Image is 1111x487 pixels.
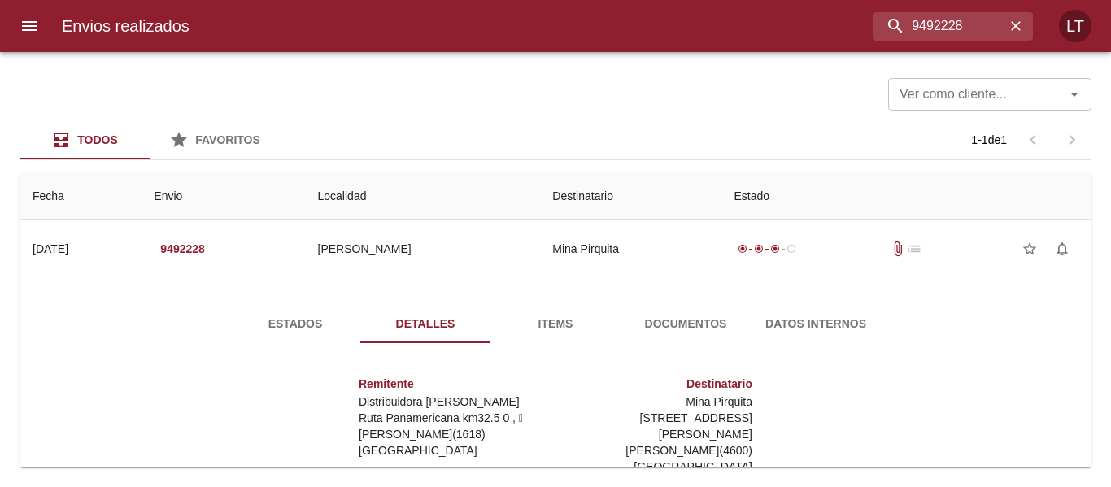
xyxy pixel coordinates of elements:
[1059,10,1091,42] div: Abrir información de usuario
[33,242,68,255] div: [DATE]
[154,234,211,264] button: 9492228
[971,132,1007,148] p: 1 - 1 de 1
[20,120,280,159] div: Tabs Envios
[738,244,747,254] span: radio_button_checked
[734,241,799,257] div: En viaje
[359,442,549,459] p: [GEOGRAPHIC_DATA]
[1052,120,1091,159] span: Pagina siguiente
[141,173,304,220] th: Envio
[359,394,549,410] p: Distribuidora [PERSON_NAME]
[754,244,764,254] span: radio_button_checked
[906,241,922,257] span: No tiene pedido asociado
[230,304,881,343] div: Tabs detalle de guia
[873,12,1005,41] input: buscar
[62,13,190,39] h6: Envios realizados
[562,459,752,475] p: [GEOGRAPHIC_DATA]
[359,426,549,442] p: [PERSON_NAME] ( 1618 )
[10,7,49,46] button: menu
[240,314,351,334] span: Estados
[562,410,752,442] p: [STREET_ADDRESS][PERSON_NAME]
[890,241,906,257] span: Tiene documentos adjuntos
[359,376,549,394] h6: Remitente
[1022,241,1038,257] span: star_border
[562,442,752,459] p: [PERSON_NAME] ( 4600 )
[160,239,205,259] em: 9492228
[770,244,780,254] span: radio_button_checked
[370,314,481,334] span: Detalles
[562,376,752,394] h6: Destinatario
[721,173,1092,220] th: Estado
[562,394,752,410] p: Mina Pirquita
[77,133,118,146] span: Todos
[1063,83,1086,106] button: Abrir
[305,220,540,278] td: [PERSON_NAME]
[20,173,141,220] th: Fecha
[305,173,540,220] th: Localidad
[1013,233,1046,265] button: Agregar a favoritos
[1054,241,1070,257] span: notifications_none
[1046,233,1078,265] button: Activar notificaciones
[1059,10,1091,42] div: LT
[630,314,741,334] span: Documentos
[500,314,611,334] span: Items
[539,220,721,278] td: Mina Pirquita
[760,314,871,334] span: Datos Internos
[195,133,260,146] span: Favoritos
[1013,132,1052,146] span: Pagina anterior
[359,410,549,426] p: Ruta Panamericana km32.5 0 ,  
[786,244,796,254] span: radio_button_unchecked
[539,173,721,220] th: Destinatario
